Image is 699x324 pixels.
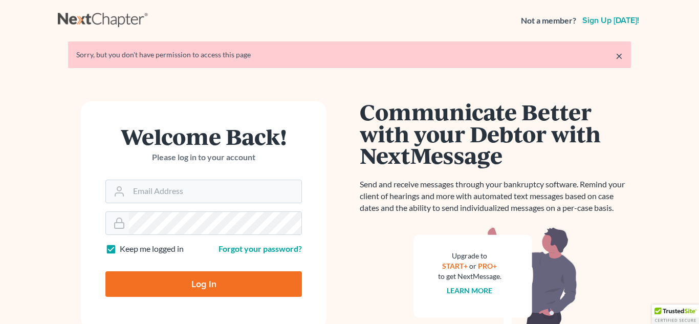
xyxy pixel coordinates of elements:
div: to get NextMessage. [438,271,501,282]
div: TrustedSite Certified [652,305,699,324]
a: Sign up [DATE]! [580,16,641,25]
h1: Communicate Better with your Debtor with NextMessage [360,101,631,166]
a: × [616,50,623,62]
a: Forgot your password? [219,244,302,253]
h1: Welcome Back! [105,125,302,147]
input: Log In [105,271,302,297]
p: Please log in to your account [105,152,302,163]
div: Sorry, but you don't have permission to access this page [76,50,623,60]
a: START+ [443,262,468,270]
a: Learn more [447,286,493,295]
p: Send and receive messages through your bankruptcy software. Remind your client of hearings and mo... [360,179,631,214]
strong: Not a member? [521,15,576,27]
input: Email Address [129,180,301,203]
div: Upgrade to [438,251,501,261]
span: or [470,262,477,270]
a: PRO+ [478,262,497,270]
label: Keep me logged in [120,243,184,255]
